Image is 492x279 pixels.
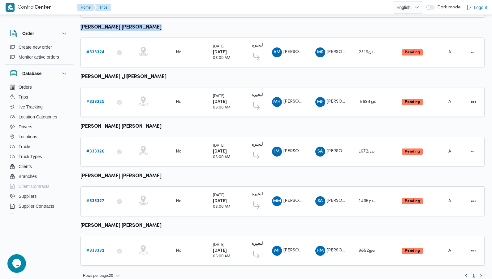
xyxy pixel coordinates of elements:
[80,174,162,179] b: [PERSON_NAME] [PERSON_NAME]
[19,83,32,91] span: Orders
[273,97,280,107] span: MH
[213,56,230,60] small: 06:00 AM
[283,149,355,153] span: [PERSON_NAME] [PERSON_NAME]
[469,196,479,206] button: Actions
[405,51,420,54] b: Pending
[213,50,227,54] b: [DATE]
[252,143,283,147] b: دانون فرع البحيره
[283,50,355,54] span: [PERSON_NAME] [PERSON_NAME]
[176,50,182,55] div: No
[359,199,375,203] span: بدج1435
[435,5,461,10] span: Dark mode
[448,149,461,153] span: Admin
[448,50,461,54] span: Admin
[7,42,71,52] button: Create new order
[176,99,182,105] div: No
[22,30,34,37] h3: Order
[19,93,28,101] span: Trips
[19,183,50,190] span: Client Contracts
[402,248,423,254] span: Pending
[7,92,71,102] button: Trips
[315,196,325,206] div: Slah Aataiah Jab Allah Muhammad
[86,100,104,104] b: # 333325
[469,147,479,157] button: Actions
[359,249,375,253] span: بجع9852
[34,5,51,10] b: Center
[317,246,324,256] span: HM
[213,194,224,197] small: [DATE]
[315,47,325,57] div: Muhammad Saaid Abadalsmd Aljmsai
[7,122,71,132] button: Drivers
[5,42,73,64] div: Order
[252,43,283,47] b: دانون فرع البحيره
[360,100,377,104] span: 5694بجع
[7,82,71,92] button: Orders
[19,212,34,220] span: Devices
[86,249,104,253] b: # 333331
[6,3,15,12] img: X8yXhbKr1z7QwAAAABJRU5ErkJggg==
[213,205,230,209] small: 06:00 AM
[283,100,360,104] span: [PERSON_NAME] ال[PERSON_NAME]
[213,144,224,148] small: [DATE]
[19,123,32,131] span: Drivers
[464,1,490,14] button: Logout
[448,249,461,253] span: Admin
[77,4,96,11] button: Home
[7,162,71,171] button: Clients
[86,49,105,56] a: #333324
[176,198,182,204] div: No
[7,211,71,221] button: Devices
[448,199,461,203] span: Admin
[315,97,325,107] div: Muhammad Fozai Ahmad Khatab
[272,196,282,206] div: Muhammad Mufarah Tofiq Mahmood Alamsairi
[317,147,323,157] span: SA
[252,242,283,246] b: دانون فرع البحيره
[176,248,182,254] div: No
[86,197,105,205] a: #333327
[80,25,162,30] b: [PERSON_NAME] [PERSON_NAME]
[213,249,227,253] b: [DATE]
[19,143,31,150] span: Trucks
[7,191,71,201] button: Suppliers
[22,70,41,77] h3: Database
[317,196,323,206] span: SA
[448,100,461,104] span: Admin
[86,149,105,153] b: # 333326
[19,103,43,111] span: live Tracking
[213,255,230,258] small: 06:00 AM
[213,156,230,159] small: 06:00 AM
[252,93,283,97] b: دانون فرع البحيره
[86,98,104,106] a: #333325
[272,147,282,157] div: Ibrahem Mustfi Ibrahem Said Ahmad
[7,142,71,152] button: Trucks
[80,224,162,228] b: [PERSON_NAME] [PERSON_NAME]
[274,147,279,157] span: IM
[10,30,68,37] button: Order
[19,173,37,180] span: Branches
[405,100,420,104] b: Pending
[19,113,57,121] span: Location Categories
[213,243,224,247] small: [DATE]
[317,47,323,57] span: MS
[7,52,71,62] button: Monitor active orders
[19,43,52,51] span: Create new order
[272,97,282,107] div: Mahmood Hamdi Qtb Alsaid Ghanm
[19,153,42,160] span: Truck Types
[327,199,399,203] span: [PERSON_NAME] [PERSON_NAME]
[405,249,420,253] b: Pending
[80,124,162,129] b: [PERSON_NAME] [PERSON_NAME]
[317,97,323,107] span: MF
[94,4,111,11] button: Trips
[213,199,227,203] b: [DATE]
[469,97,479,107] button: Actions
[7,171,71,181] button: Branches
[359,50,375,54] span: بدن2316
[474,4,487,11] span: Logout
[213,100,227,104] b: [DATE]
[213,106,230,109] small: 06:00 AM
[272,246,282,256] div: Mustfi Isamaail Abadalghni Isamaail Khalf
[7,112,71,122] button: Location Categories
[315,246,325,256] div: Hamid Muhammad Hamid Alshrqaoi
[7,132,71,142] button: Locations
[7,201,71,211] button: Supplier Contracts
